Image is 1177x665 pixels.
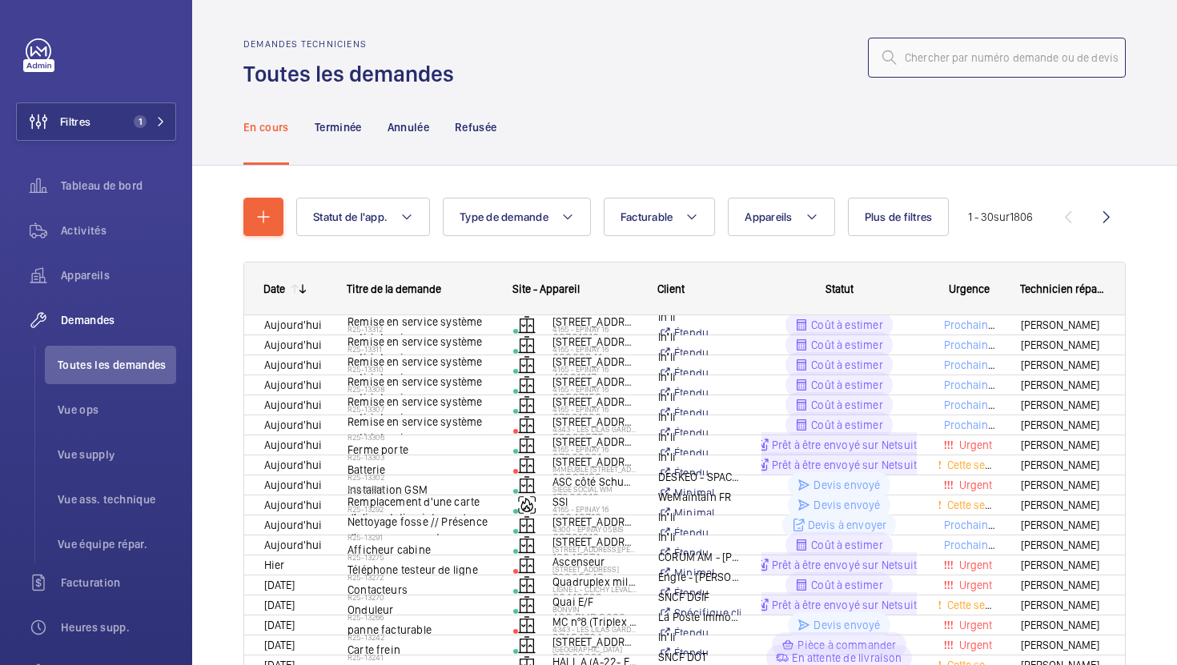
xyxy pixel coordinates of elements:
p: In'li [658,389,741,405]
span: [DATE] [264,639,295,651]
span: Aujourd'hui [264,318,322,331]
span: Aujourd'hui [264,379,322,391]
span: [PERSON_NAME] [1021,576,1105,595]
span: [PERSON_NAME] [1021,476,1105,495]
span: Hier [264,559,284,571]
span: [PERSON_NAME] [1021,616,1105,635]
p: [GEOGRAPHIC_DATA] [552,644,637,654]
span: Aujourd'hui [264,439,322,451]
span: [PERSON_NAME] [1021,536,1105,555]
span: [PERSON_NAME] [1021,596,1105,615]
input: Chercher par numéro demande ou de devis [868,38,1126,78]
span: [PERSON_NAME] [1021,636,1105,655]
button: Statut de l'app. [296,198,430,236]
span: Prochaine visite [941,359,1022,371]
span: [PERSON_NAME] [1021,416,1105,435]
span: Vue supply [58,447,176,463]
p: Bonvin [552,604,637,614]
span: Prochaine visite [941,379,1022,391]
span: [PERSON_NAME] [1021,376,1105,395]
span: [PERSON_NAME] [1021,436,1105,455]
span: Cette semaine [944,499,1015,511]
button: Type de demande [443,198,591,236]
span: Urgent [956,579,992,591]
span: 1 [134,115,147,128]
p: 4343 - LES LILAS GARDE CHASSE [552,424,637,434]
span: Appareils [745,210,792,223]
p: In'li [658,509,741,525]
p: La Poste Immobilier [658,609,741,625]
span: [PERSON_NAME] [1021,316,1105,335]
span: Demandes [61,312,176,328]
p: WeMaintain FR [658,489,741,505]
p: DESKEO - SPACE MANAGEMENT [658,469,741,485]
p: In'li [658,449,741,465]
span: Client [657,282,685,295]
p: [STREET_ADDRESS] [552,564,637,574]
span: Aujourd'hui [264,419,322,431]
h2: R25-13292 [347,504,492,514]
p: 4165 - EPINAY 16 [552,444,637,454]
span: Facturable [621,210,673,223]
span: Heures supp. [61,619,176,635]
span: Urgent [956,639,992,651]
p: En cours [243,119,289,135]
span: Prochaine visite [941,539,1022,551]
p: In'li [658,369,741,385]
div: Date [263,282,285,295]
p: 4165 - EPINAY 16 [552,364,637,374]
span: Aujourd'hui [264,459,322,471]
span: [PERSON_NAME] [1021,496,1105,515]
span: Aujourd'hui [264,399,322,411]
span: Appareils [61,267,176,283]
button: Appareils [728,198,834,236]
p: Annulée [388,119,429,135]
span: Toutes les demandes [58,357,176,373]
span: Cette semaine [944,599,1015,611]
p: 4165 - EPINAY 16 [552,344,637,354]
button: Plus de filtres [848,198,950,236]
p: In'li [658,409,741,425]
span: Prochaine visite [941,419,1022,431]
span: Tableau de bord [61,178,176,194]
p: CORUM AM - [PERSON_NAME] [658,549,741,565]
span: Vue ass. technique [58,491,176,507]
span: Titre de la demande [347,282,441,295]
span: [DATE] [264,579,295,591]
span: [PERSON_NAME] [1021,556,1105,575]
p: In'li [658,349,741,365]
p: 4343 - LES LILAS GARDE CHASSE [552,624,637,634]
p: 4165 - EPINAY 16 [552,384,637,394]
h1: Toutes les demandes [243,59,464,89]
span: Aujourd'hui [264,359,322,371]
span: sur [994,210,1010,223]
span: Type de demande [460,210,548,223]
p: Terminée [315,119,362,135]
span: [PERSON_NAME] [1021,396,1105,415]
h2: Demandes techniciens [243,38,464,50]
p: SNCF DOT [658,649,741,665]
span: Site - Appareil [512,282,580,295]
span: Prochaine visite [941,339,1022,351]
p: [STREET_ADDRESS][PERSON_NAME] [552,544,637,554]
span: Urgence [949,282,990,295]
button: Facturable [604,198,716,236]
p: 4300 - EPINAY 05bis [552,524,637,534]
p: 4165 - EPINAY 16 [552,504,637,514]
span: Prochaine visite [941,519,1022,531]
span: Urgent [956,619,992,631]
p: In'li [658,629,741,645]
p: In'li [658,429,741,445]
span: [PERSON_NAME] [1021,336,1105,355]
span: Aujourd'hui [264,499,322,511]
p: Ligne L - CLICHY LEVALLOIS [552,584,637,594]
span: Vue ops [58,402,176,418]
p: In'li [658,329,741,345]
p: In'li [658,529,741,545]
p: Immeuble [STREET_ADDRESS] [552,464,637,474]
p: 4165 - EPINAY 16 [552,324,637,334]
span: Statut [826,282,854,295]
p: Siège social WM [552,484,637,494]
span: [PERSON_NAME] [1021,356,1105,375]
span: Filtres [60,114,90,130]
